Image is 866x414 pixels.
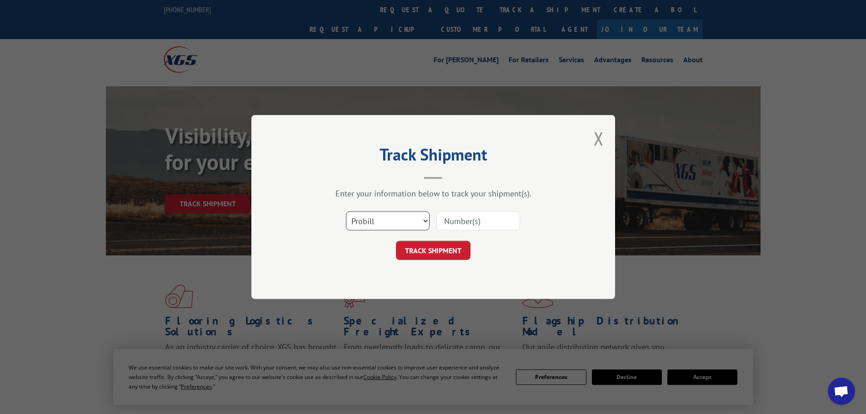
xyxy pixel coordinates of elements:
[297,188,570,199] div: Enter your information below to track your shipment(s).
[828,378,855,405] div: Open chat
[297,148,570,165] h2: Track Shipment
[396,241,471,260] button: TRACK SHIPMENT
[436,211,520,230] input: Number(s)
[594,126,604,150] button: Close modal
